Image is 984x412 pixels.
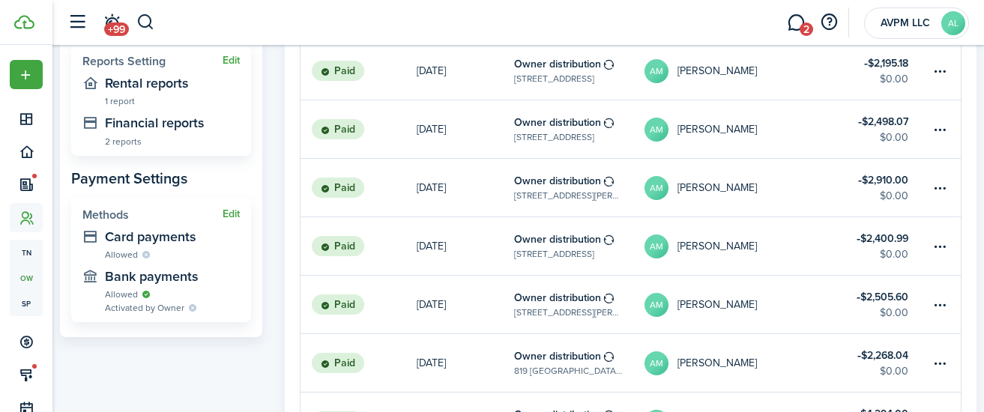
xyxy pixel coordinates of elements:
[105,301,184,315] span: Activated by Owner
[816,10,842,35] button: Open resource center
[841,334,931,392] a: $2,268.04$0.00
[645,100,841,158] a: AM[PERSON_NAME]
[312,294,364,315] status: Paid
[417,159,514,216] a: [DATE]
[417,334,514,392] a: [DATE]
[417,180,446,196] p: [DATE]
[14,15,34,29] img: TenantCloud
[941,11,965,35] avatar-text: AL
[301,334,417,392] a: Paid
[645,334,841,392] a: AM[PERSON_NAME]
[417,42,514,100] a: [DATE]
[514,306,622,319] table-subtitle: [STREET_ADDRESS][PERSON_NAME]
[875,18,935,28] span: AVPM LLC
[10,60,43,89] button: Open menu
[782,4,810,42] a: Messaging
[645,176,668,200] avatar-text: AM
[645,42,841,100] a: AM[PERSON_NAME]
[105,115,240,130] widget-stats-description: Financial reports
[677,240,757,252] table-profile-info-text: [PERSON_NAME]
[858,114,908,130] table-amount-title: $2,498.07
[301,276,417,333] a: Paid
[857,231,908,246] table-amount-title: $2,400.99
[514,56,601,72] table-info-title: Owner distribution
[104,22,129,36] span: +99
[514,217,645,275] a: Owner distribution[STREET_ADDRESS]
[301,42,417,100] a: Paid
[677,124,757,136] table-profile-info-text: [PERSON_NAME]
[82,208,223,222] widget-stats-title: Methods
[417,100,514,158] a: [DATE]
[514,231,601,247] table-info-title: Owner distribution
[105,248,138,261] span: Allowed
[645,118,668,142] avatar-text: AM
[841,159,931,216] a: $2,910.00$0.00
[841,100,931,158] a: $2,498.07$0.00
[645,351,668,375] avatar-text: AM
[514,115,601,130] table-info-title: Owner distribution
[301,159,417,216] a: Paid
[105,269,240,284] widget-stats-description: Bank payments
[645,234,668,258] avatar-text: AM
[841,276,931,333] a: $2,505.60$0.00
[677,357,757,369] table-profile-info-text: [PERSON_NAME]
[514,189,622,202] table-subtitle: [STREET_ADDRESS][PERSON_NAME]
[10,291,43,316] a: sp
[136,10,155,35] button: Search
[645,159,841,216] a: AM[PERSON_NAME]
[880,305,908,321] table-amount-description: $0.00
[645,217,841,275] a: AM[PERSON_NAME]
[301,217,417,275] a: Paid
[514,173,601,189] table-info-title: Owner distribution
[677,299,757,311] table-profile-info-text: [PERSON_NAME]
[858,172,908,188] table-amount-title: $2,910.00
[514,290,601,306] table-info-title: Owner distribution
[880,188,908,204] table-amount-description: $0.00
[312,119,364,140] status: Paid
[105,133,240,148] widget-stats-subtitle: 2 reports
[105,288,138,301] span: Allowed
[677,182,757,194] table-profile-info-text: [PERSON_NAME]
[312,236,364,257] status: Paid
[857,289,908,305] table-amount-title: $2,505.60
[880,71,908,87] table-amount-description: $0.00
[880,246,908,262] table-amount-description: $0.00
[417,238,446,254] p: [DATE]
[417,276,514,333] a: [DATE]
[514,42,645,100] a: Owner distribution[STREET_ADDRESS]
[857,348,908,363] table-amount-title: $2,268.04
[417,121,446,137] p: [DATE]
[514,364,622,378] table-subtitle: 819 [GEOGRAPHIC_DATA] #201
[880,130,908,145] table-amount-description: $0.00
[223,208,240,220] button: Edit
[645,276,841,333] a: AM[PERSON_NAME]
[417,63,446,79] p: [DATE]
[880,363,908,379] table-amount-description: $0.00
[645,293,668,317] avatar-text: AM
[312,61,364,82] status: Paid
[105,76,240,91] widget-stats-description: Rental reports
[417,217,514,275] a: [DATE]
[97,4,126,42] a: Notifications
[10,265,43,291] a: ow
[514,348,601,364] table-info-title: Owner distribution
[514,72,594,85] table-subtitle: [STREET_ADDRESS]
[514,247,594,261] table-subtitle: [STREET_ADDRESS]
[841,217,931,275] a: $2,400.99$0.00
[417,297,446,312] p: [DATE]
[645,59,668,83] avatar-text: AM
[105,93,240,108] widget-stats-subtitle: 1 report
[514,159,645,216] a: Owner distribution[STREET_ADDRESS][PERSON_NAME]
[677,65,757,77] table-profile-info-text: [PERSON_NAME]
[301,100,417,158] a: Paid
[312,353,364,374] status: Paid
[82,55,223,68] widget-stats-title: Reports Setting
[514,130,594,144] table-subtitle: [STREET_ADDRESS]
[864,55,908,71] table-amount-title: $2,195.18
[10,240,43,265] a: tn
[514,100,645,158] a: Owner distribution[STREET_ADDRESS]
[514,276,645,333] a: Owner distribution[STREET_ADDRESS][PERSON_NAME]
